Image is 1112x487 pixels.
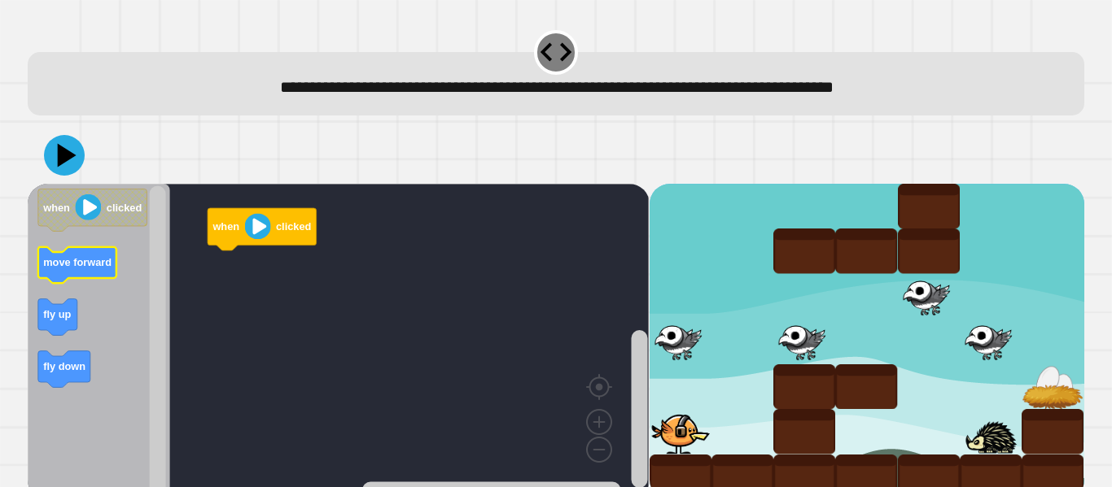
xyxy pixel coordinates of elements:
text: move forward [43,256,112,268]
text: clicked [276,220,311,233]
text: clicked [107,202,142,214]
text: when [42,202,70,214]
text: fly up [43,308,71,320]
text: when [212,220,240,233]
text: fly down [43,360,85,372]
